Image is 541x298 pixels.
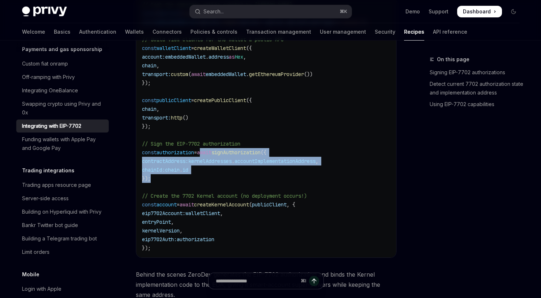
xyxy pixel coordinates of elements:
[142,106,156,112] span: chain
[142,219,171,225] span: entryPoint
[142,236,177,243] span: eip7702Auth:
[16,84,109,97] a: Integrating OneBalance
[22,194,69,203] div: Server-side access
[309,276,319,286] button: Send message
[142,175,151,182] span: });
[142,201,156,208] span: const
[287,201,295,208] span: , {
[463,8,491,15] span: Dashboard
[430,98,525,110] a: Using EIP-7702 capabilities
[22,221,78,230] div: Bankr Twitter bot guide
[142,210,185,217] span: eip7702Account:
[188,158,232,164] span: kernelAddresses
[16,133,109,155] a: Funding wallets with Apple Pay and Google Pay
[22,285,61,293] div: Login with Apple
[156,45,191,51] span: walletClient
[142,158,188,164] span: contractAddress:
[216,273,298,289] input: Ask a question...
[22,7,67,17] img: dark logo
[194,97,246,104] span: createPublicClient
[16,119,109,133] a: Integrating with EIP-7702
[142,245,151,251] span: });
[229,54,235,60] span: as
[22,100,104,117] div: Swapping crypto using Privy and 0x
[246,97,252,104] span: ({
[16,205,109,218] a: Building on Hyperliquid with Privy
[16,192,109,205] a: Server-side access
[142,36,284,43] span: // Build viem clients for the wallet & public RPC
[430,78,525,98] a: Detect current 7702 authorization state and implementation address
[433,23,467,41] a: API reference
[320,23,366,41] a: User management
[79,23,116,41] a: Authentication
[194,149,197,156] span: =
[177,201,180,208] span: =
[220,210,223,217] span: ,
[22,248,50,256] div: Limit orders
[177,236,214,243] span: authorization
[183,114,188,121] span: ()
[171,219,174,225] span: ,
[340,9,347,14] span: ⌘ K
[185,210,220,217] span: walletClient
[430,67,525,78] a: Signing EIP-7702 authorizations
[190,5,352,18] button: Open search
[180,201,194,208] span: await
[142,80,151,86] span: });
[16,97,109,119] a: Swapping crypto using Privy and 0x
[194,45,246,51] span: createWalletClient
[16,219,109,232] a: Bankr Twitter bot guide
[142,114,171,121] span: transport:
[22,207,102,216] div: Building on Hyperliquid with Privy
[142,227,180,234] span: kernelVersion
[191,45,194,51] span: =
[22,270,39,279] h5: Mobile
[375,23,395,41] a: Security
[304,71,313,77] span: ())
[22,122,81,130] div: Integrating with EIP-7702
[437,55,469,64] span: On this page
[429,8,448,15] a: Support
[165,167,180,173] span: chain
[197,149,211,156] span: await
[16,245,109,259] a: Limit orders
[142,149,156,156] span: const
[22,234,97,243] div: Building a Telegram trading bot
[125,23,144,41] a: Wallets
[249,71,304,77] span: getEthereumProvider
[153,23,182,41] a: Connectors
[142,140,240,147] span: // Sign the EIP-7702 authorization
[142,45,156,51] span: const
[246,45,252,51] span: ({
[142,54,165,60] span: account:
[235,158,315,164] span: accountImplementationAddress
[22,59,68,68] div: Custom fiat onramp
[191,71,206,77] span: await
[16,282,109,295] a: Login with Apple
[22,86,78,95] div: Integrating OneBalance
[142,62,156,69] span: chain
[246,71,249,77] span: .
[235,54,243,60] span: Hex
[190,23,237,41] a: Policies & controls
[16,179,109,192] a: Trading apps resource page
[22,135,104,152] div: Funding wallets with Apple Pay and Google Pay
[142,123,151,130] span: });
[315,158,318,164] span: ,
[232,158,235,164] span: .
[54,23,70,41] a: Basics
[142,167,165,173] span: chainId:
[22,23,45,41] a: Welcome
[142,97,156,104] span: const
[156,62,159,69] span: ,
[457,6,502,17] a: Dashboard
[16,232,109,245] a: Building a Telegram trading bot
[191,97,194,104] span: =
[183,167,188,173] span: id
[156,201,177,208] span: account
[16,57,109,70] a: Custom fiat onramp
[194,201,249,208] span: createKernelAccount
[142,71,171,77] span: transport:
[22,181,91,189] div: Trading apps resource page
[188,71,191,77] span: (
